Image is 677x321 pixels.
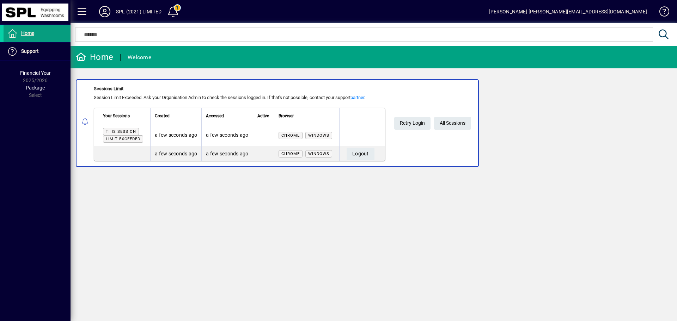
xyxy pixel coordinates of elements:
td: a few seconds ago [150,124,201,146]
span: Financial Year [20,70,51,76]
span: Accessed [206,112,224,120]
span: Limit exceeded [106,137,140,141]
span: Windows [308,133,329,138]
td: a few seconds ago [201,146,252,161]
span: Logout [352,148,369,160]
div: Home [76,51,113,63]
span: Home [21,30,34,36]
span: Your Sessions [103,112,130,120]
span: Support [21,48,39,54]
span: Retry Login [400,117,425,129]
a: All Sessions [434,117,471,130]
span: Browser [279,112,294,120]
span: Created [155,112,170,120]
span: Chrome [281,152,300,156]
div: Welcome [128,52,151,63]
span: Windows [308,152,329,156]
button: Retry Login [394,117,431,130]
a: Knowledge Base [654,1,668,24]
div: SPL (2021) LIMITED [116,6,161,17]
a: Support [4,43,71,60]
div: [PERSON_NAME] [PERSON_NAME][EMAIL_ADDRESS][DOMAIN_NAME] [489,6,647,17]
a: partner [350,95,364,100]
td: a few seconds ago [150,146,201,161]
td: a few seconds ago [201,124,252,146]
app-alert-notification-menu-item: Sessions Limit [71,79,677,167]
button: Profile [93,5,116,18]
div: Sessions Limit [94,85,385,92]
span: Package [26,85,45,91]
span: Chrome [281,133,300,138]
button: Logout [347,148,374,160]
span: All Sessions [440,117,465,129]
span: This session [106,129,136,134]
div: Session Limit Exceeded. Ask your Organisation Admin to check the sessions logged in. If that's no... [94,94,385,101]
span: Active [257,112,269,120]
